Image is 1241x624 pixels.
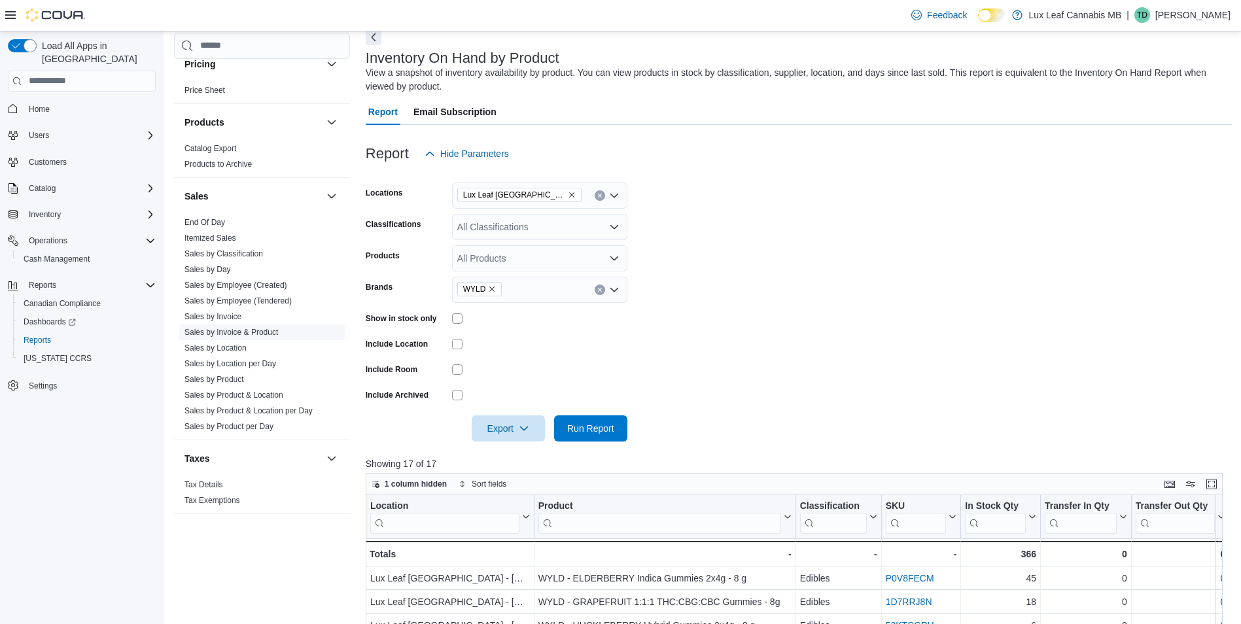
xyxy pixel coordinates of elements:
label: Include Archived [366,390,428,400]
span: Sales by Product & Location [184,390,283,400]
button: Catalog [3,179,161,198]
span: Customers [24,154,156,170]
span: Run Report [567,422,614,435]
span: Users [24,128,156,143]
button: Sales [184,190,321,203]
span: Dark Mode [978,22,979,23]
a: Catalog Export [184,144,236,153]
a: P0V8FECM [885,573,934,583]
button: Keyboard shortcuts [1162,476,1178,492]
button: Open list of options [609,190,620,201]
span: WYLD [457,282,502,296]
span: Reports [24,335,51,345]
span: 1 column hidden [385,479,447,489]
p: [PERSON_NAME] [1155,7,1231,23]
div: - [885,546,956,562]
span: Tax Exemptions [184,495,240,506]
span: Users [29,130,49,141]
span: [US_STATE] CCRS [24,353,92,364]
div: Location [370,500,519,512]
label: Locations [366,188,403,198]
div: WYLD - ELDERBERRY Indica Gummies 2x4g - 8 g [538,570,791,586]
span: Report [368,99,398,125]
button: 1 column hidden [366,476,452,492]
label: Classifications [366,219,421,230]
div: Transfer Out Qty [1136,500,1215,533]
a: Sales by Invoice [184,312,241,321]
a: Dashboards [13,313,161,331]
a: Sales by Employee (Tendered) [184,296,292,305]
button: Products [184,116,321,129]
button: Inventory [24,207,66,222]
button: Display options [1183,476,1198,492]
div: - [799,546,877,562]
button: Cash Management [13,250,161,268]
button: Taxes [324,451,340,466]
div: Transfer Out Qty [1136,500,1215,512]
span: Sales by Invoice & Product [184,327,278,338]
div: Pricing [174,82,350,103]
span: Catalog [29,183,56,194]
button: Export [472,415,545,442]
div: Product [538,500,780,533]
h3: Report [366,146,409,162]
span: Sales by Location [184,343,247,353]
button: Catalog [24,181,61,196]
div: WYLD - GRAPEFRUIT 1:1:1 THC:CBG:CBC Gummies - 8g [538,594,791,610]
span: Sales by Location per Day [184,358,276,369]
a: Sales by Location per Day [184,359,276,368]
a: Feedback [906,2,972,28]
div: Products [174,141,350,177]
div: Location [370,500,519,533]
span: Home [29,104,50,114]
span: Itemized Sales [184,233,236,243]
div: - [538,546,791,562]
div: SKU URL [885,500,946,533]
span: Price Sheet [184,85,225,95]
span: Reports [24,277,156,293]
button: Open list of options [609,222,620,232]
span: WYLD [463,283,486,296]
span: Sales by Classification [184,249,263,259]
a: Cash Management [18,251,95,267]
div: Transfer In Qty [1045,500,1117,512]
span: Hide Parameters [440,147,509,160]
span: Sales by Product [184,374,244,385]
div: Lux Leaf [GEOGRAPHIC_DATA] - [GEOGRAPHIC_DATA] [370,570,530,586]
span: Operations [29,235,67,246]
button: Reports [24,277,61,293]
span: Washington CCRS [18,351,156,366]
div: Classification [799,500,866,533]
p: | [1127,7,1129,23]
img: Cova [26,9,85,22]
span: Sales by Product per Day [184,421,273,432]
div: SKU [885,500,946,512]
button: Open list of options [609,253,620,264]
a: Sales by Invoice & Product [184,328,278,337]
div: Product [538,500,780,512]
label: Products [366,251,400,261]
div: 18 [965,594,1036,610]
div: In Stock Qty [965,500,1026,512]
div: View a snapshot of inventory availability by product. You can view products in stock by classific... [366,66,1225,94]
span: Inventory [29,209,61,220]
a: Reports [18,332,56,348]
button: In Stock Qty [965,500,1036,533]
p: Showing 17 of 17 [366,457,1232,470]
span: Settings [29,381,57,391]
span: Catalog Export [184,143,236,154]
button: Clear input [595,285,605,295]
span: Cash Management [18,251,156,267]
nav: Complex example [8,94,156,429]
button: Sales [324,188,340,204]
span: Email Subscription [413,99,497,125]
button: Enter fullscreen [1204,476,1219,492]
span: Customers [29,157,67,167]
span: Lux Leaf Winnipeg - Bridgewater [457,188,582,202]
div: In Stock Qty [965,500,1026,533]
span: Sales by Invoice [184,311,241,322]
a: Itemized Sales [184,234,236,243]
a: Tax Exemptions [184,496,240,505]
div: 366 [965,546,1036,562]
div: 0 [1045,570,1127,586]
